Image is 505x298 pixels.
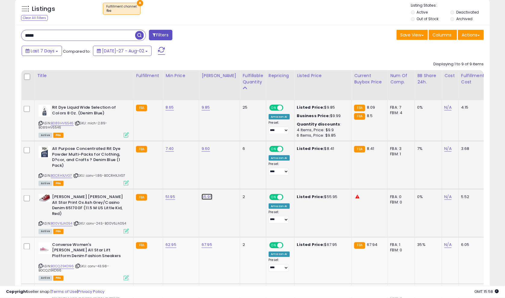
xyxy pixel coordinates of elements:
[63,48,91,54] span: Compared to:
[417,194,437,200] div: 0%
[136,194,147,201] small: FBA
[390,151,410,157] div: FBM: 1
[297,73,349,79] div: Listed Price
[149,30,172,40] button: Filters
[390,105,410,110] div: FBA: 7
[6,289,104,295] div: seller snap | |
[390,248,410,253] div: FBM: 0
[53,229,64,234] span: FBA
[32,5,55,13] h5: Listings
[39,242,51,254] img: 31j1HfprpwL._SL40_.jpg
[202,194,212,200] a: 55.95
[458,30,484,40] button: Actions
[297,146,347,151] div: $8.41
[445,242,452,248] a: N/A
[53,276,64,281] span: FBA
[52,105,125,117] b: Rit Dye Liquid Wide Selection of Colors 8 Oz. (Denim Blue)
[243,146,261,151] div: 6
[297,105,347,110] div: $9.85
[21,15,48,21] div: Clear All Filters
[269,73,292,79] div: Repricing
[297,194,324,200] b: Listed Price:
[354,146,365,153] small: FBA
[166,242,176,248] a: 62.95
[202,73,237,79] div: [PERSON_NAME]
[106,4,137,13] span: Fulfillment channel :
[282,195,292,200] span: OFF
[270,147,277,152] span: ON
[297,104,324,110] b: Listed Price:
[136,73,160,79] div: Fulfillment
[39,276,52,281] span: All listings currently available for purchase on Amazon
[73,221,126,226] span: | SKU: conv-24.5-B00V6JA054
[297,242,324,248] b: Listed Price:
[39,229,52,234] span: All listings currently available for purchase on Amazon
[166,146,174,152] a: 7.40
[461,242,482,248] div: 6.05
[269,210,290,224] div: Preset:
[354,73,385,85] div: Current Buybox Price
[397,30,428,40] button: Save View
[297,121,340,127] b: Quantity discounts
[297,133,347,138] div: 6 Items, Price: $9.85
[202,146,210,152] a: 9.60
[31,48,54,54] span: Last 7 Days
[434,61,484,67] div: Displaying 1 to 9 of 9 items
[354,105,365,111] small: FBA
[243,242,261,248] div: 2
[367,242,378,248] span: 67.94
[297,113,330,119] b: Business Price:
[37,73,131,79] div: Title
[22,46,62,56] button: Last 7 Days
[417,242,437,248] div: 35%
[39,146,51,158] img: 516bTpLWUGL._SL40_.jpg
[39,105,129,137] div: ASIN:
[269,258,290,272] div: Preset:
[461,146,482,151] div: 3.68
[417,105,437,110] div: 0%
[461,105,482,110] div: 4.15
[367,104,375,110] span: 8.09
[52,194,125,218] b: [PERSON_NAME] [PERSON_NAME] All Star Print Ox Ash Grey/Casino Denim 651700F (11.5 M US Little Kid...
[53,181,64,186] span: FBA
[445,194,452,200] a: N/A
[39,242,129,280] div: ASIN:
[297,127,347,133] div: 4 Items, Price: $9.9
[243,194,261,200] div: 2
[429,30,457,40] button: Columns
[297,242,347,248] div: $67.95
[39,194,129,233] div: ASIN:
[51,221,73,226] a: B00V6JA054
[269,114,290,120] div: Amazon AI
[282,105,292,110] span: OFF
[411,3,490,8] p: Listing States:
[269,252,290,257] div: Amazon AI
[93,46,152,56] button: [DATE]-27 - Aug-02
[367,113,373,119] span: 8.5
[270,243,277,248] span: ON
[166,194,175,200] a: 51.95
[457,16,473,21] label: Archived
[269,203,290,209] div: Amazon AI
[354,113,365,120] small: FBA
[269,121,290,134] div: Preset:
[297,194,347,200] div: $55.95
[52,146,125,170] b: All Purpose Concentrated Rit Dye Powder Multi-Packs for Clothing, D?cor, and Crafts ? Denim Blue ...
[51,121,74,126] a: B089HV6546
[243,105,261,110] div: 25
[390,194,410,200] div: FBA: 0
[367,146,374,151] span: 8.41
[297,146,324,151] b: Listed Price:
[39,264,109,273] span: | SKU: conv-43.98-B0CQZ9KD96
[282,147,292,152] span: OFF
[297,113,347,119] div: $9.99
[270,195,277,200] span: ON
[78,289,104,295] a: Privacy Policy
[166,104,174,110] a: 8.65
[445,104,452,110] a: N/A
[6,289,28,295] strong: Copyright
[102,48,144,54] span: [DATE]-27 - Aug-02
[51,173,72,178] a: B0CRHXJVG7
[39,105,51,117] img: 41qtqsOLyLL._SL40_.jpg
[445,73,456,79] div: Cost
